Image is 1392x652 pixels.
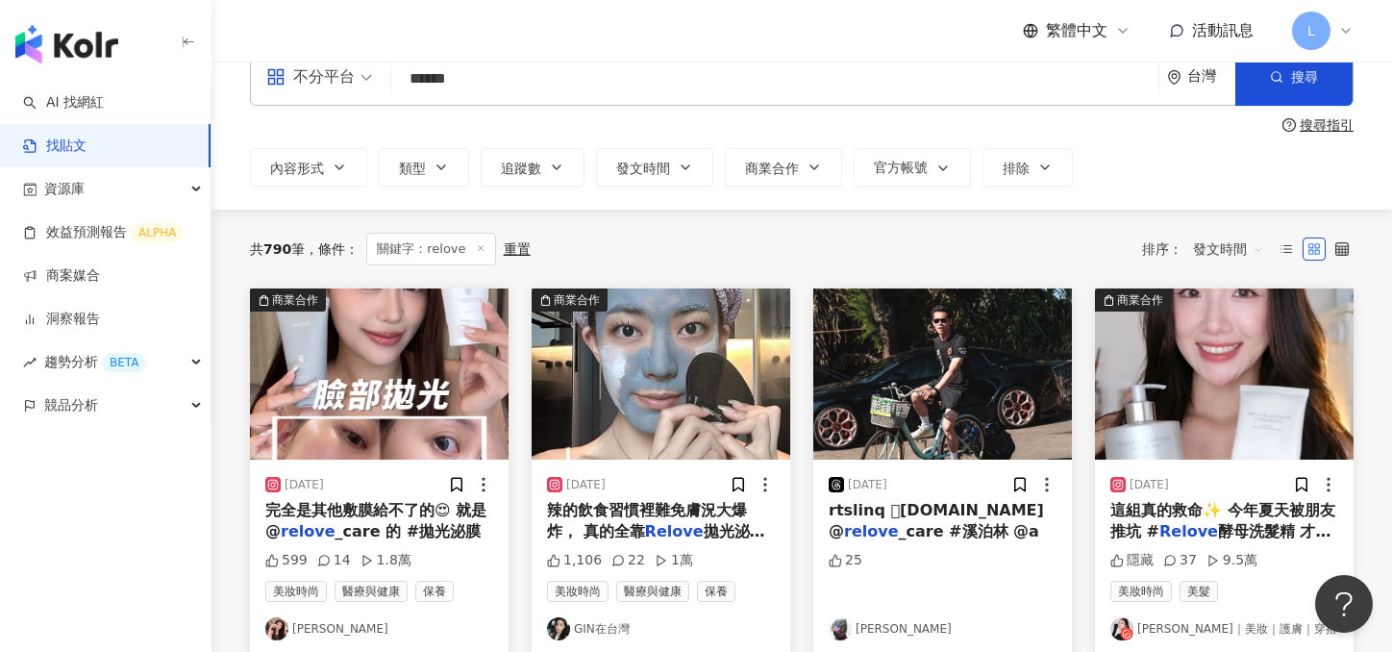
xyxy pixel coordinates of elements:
[697,581,735,602] span: 保養
[501,161,541,176] span: 追蹤數
[1095,288,1354,460] div: post-image商業合作
[1282,118,1296,132] span: question-circle
[1159,522,1218,540] mark: Relove
[250,148,367,187] button: 內容形式
[1142,234,1275,264] div: 排序：
[281,522,336,540] mark: relove
[848,477,887,493] div: [DATE]
[250,241,305,257] div: 共 筆
[547,617,775,640] a: KOL AvatarGIN在台灣
[265,617,493,640] a: KOL Avatar[PERSON_NAME]
[1315,575,1373,633] iframe: Help Scout Beacon - Open
[250,288,509,460] div: post-image商業合作
[250,288,509,460] img: post-image
[336,522,482,540] span: _care 的 #拋光泌膜
[611,551,645,570] div: 22
[547,551,602,570] div: 1,106
[1163,551,1197,570] div: 37
[844,522,899,540] mark: relove
[23,310,100,329] a: 洞察報告
[982,148,1073,187] button: 排除
[547,581,609,602] span: 美妝時尚
[899,522,1039,540] span: _care #溪泊林 @a
[1110,617,1338,640] a: KOL Avatar[PERSON_NAME]｜美妝｜護膚｜穿搭
[379,148,469,187] button: 類型
[1095,288,1354,460] img: post-image
[44,384,98,427] span: 競品分析
[1167,70,1181,85] span: environment
[481,148,584,187] button: 追蹤數
[265,551,308,570] div: 599
[335,581,408,602] span: 醫療與健康
[399,161,426,176] span: 類型
[1130,477,1169,493] div: [DATE]
[305,241,359,257] span: 條件 ：
[265,581,327,602] span: 美妝時尚
[1300,117,1354,133] div: 搜尋指引
[532,288,790,460] div: post-image商業合作
[532,288,790,460] img: post-image
[829,551,862,570] div: 25
[616,161,670,176] span: 發文時間
[1307,20,1315,41] span: L
[1291,69,1318,85] span: 搜尋
[23,93,104,113] a: searchAI 找網紅
[829,617,1056,640] a: KOL Avatar[PERSON_NAME]
[263,241,291,257] span: 790
[266,67,286,87] span: appstore
[265,501,486,540] span: 完全是其他敷膜給不了的😍 就是 @
[266,62,355,92] div: 不分平台
[1180,581,1218,602] span: 美髮
[813,288,1072,460] img: post-image
[1117,290,1163,310] div: 商業合作
[285,477,324,493] div: [DATE]
[1110,581,1172,602] span: 美妝時尚
[23,356,37,369] span: rise
[23,266,100,286] a: 商案媒合
[645,522,704,540] mark: Relove
[547,617,570,640] img: KOL Avatar
[745,161,799,176] span: 商業合作
[874,160,928,175] span: 官方帳號
[504,241,531,257] div: 重置
[655,551,693,570] div: 1萬
[547,522,765,562] span: 拋光泌膜的拯救！ 目前已經自
[270,161,324,176] span: 內容形式
[1110,501,1335,540] span: 這組真的救命✨ 今年夏天被朋友推坑 #
[23,137,87,156] a: 找貼文
[23,223,184,242] a: 效益預測報告ALPHA
[44,340,146,384] span: 趨勢分析
[616,581,689,602] span: 醫療與健康
[854,148,971,187] button: 官方帳號
[596,148,713,187] button: 發文時間
[725,148,842,187] button: 商業合作
[1187,68,1235,85] div: 台灣
[566,477,606,493] div: [DATE]
[44,167,85,211] span: 資源庫
[317,551,351,570] div: 14
[272,290,318,310] div: 商業合作
[1193,234,1264,264] span: 發文時間
[102,353,146,372] div: BETA
[366,233,495,265] span: 關鍵字：relove
[1046,20,1107,41] span: 繁體中文
[554,290,600,310] div: 商業合作
[547,501,747,540] span: 辣的飲食習慣裡難免膚況大爆炸， 真的全靠
[1192,21,1254,39] span: 活動訊息
[360,551,411,570] div: 1.8萬
[1235,48,1353,106] button: 搜尋
[415,581,454,602] span: 保養
[265,617,288,640] img: KOL Avatar
[1206,551,1257,570] div: 9.5萬
[1110,617,1133,640] img: KOL Avatar
[15,25,118,63] img: logo
[1110,551,1154,570] div: 隱藏
[829,501,1044,540] span: rtslinq [DOMAIN_NAME] @
[829,617,852,640] img: KOL Avatar
[1110,522,1331,562] span: 酵母洗髮精 才發現頭皮「養
[1003,161,1030,176] span: 排除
